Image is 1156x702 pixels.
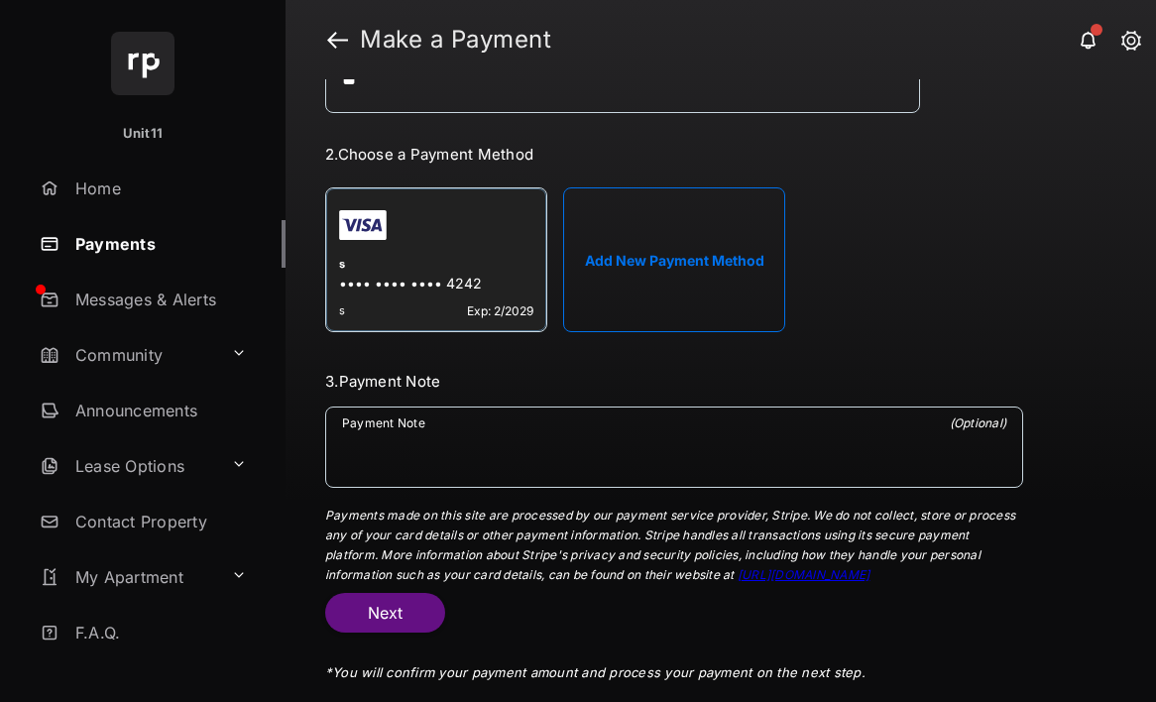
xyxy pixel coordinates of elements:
[32,331,223,379] a: Community
[339,257,533,275] div: s
[325,508,1015,582] span: Payments made on this site are processed by our payment service provider, Stripe. We do not colle...
[32,165,286,212] a: Home
[325,633,1023,700] div: * You will confirm your payment amount and process your payment on the next step.
[738,567,869,582] a: [URL][DOMAIN_NAME]
[32,498,286,545] a: Contact Property
[467,303,533,318] span: Exp: 2/2029
[360,28,551,52] strong: Make a Payment
[339,303,345,318] span: s
[325,372,1023,391] h3: 3. Payment Note
[325,145,1023,164] h3: 2. Choose a Payment Method
[563,187,785,332] button: Add New Payment Method
[123,124,164,144] p: Unit11
[32,276,286,323] a: Messages & Alerts
[111,32,174,95] img: svg+xml;base64,PHN2ZyB4bWxucz0iaHR0cDovL3d3dy53My5vcmcvMjAwMC9zdmciIHdpZHRoPSI2NCIgaGVpZ2h0PSI2NC...
[32,220,286,268] a: Payments
[32,387,286,434] a: Announcements
[325,593,445,633] button: Next
[32,442,223,490] a: Lease Options
[32,609,286,656] a: F.A.Q.
[325,187,547,332] div: s•••• •••• •••• 4242sExp: 2/2029
[32,553,223,601] a: My Apartment
[339,275,533,295] div: •••• •••• •••• 4242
